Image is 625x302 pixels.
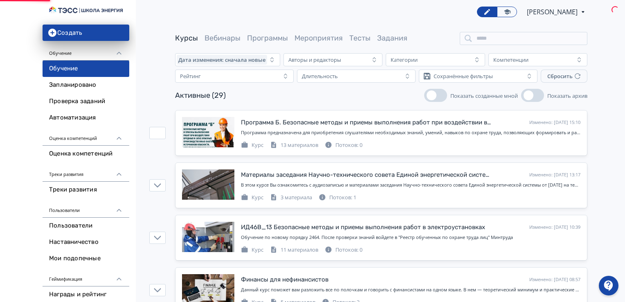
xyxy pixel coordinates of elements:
font: Потоков: 0 [335,246,362,253]
button: Создать [43,25,129,41]
button: Дата изменения: сначала новые [175,53,280,66]
button: Категории [386,53,485,66]
div: Пользователи [43,198,129,218]
div: Категории [391,56,418,63]
div: Рейтинг [180,73,201,79]
div: Оценка компетенций [43,126,129,146]
font: Изменено: [DATE] 13:17 [529,171,580,178]
div: Авторы и редакторы [288,56,341,63]
span: Дата изменения: сначала новые [178,56,265,63]
div: В этом курсе Вы ознакомитесь с аудиозаписью и материалами заседания Научно-технического совета Ед... [241,182,580,189]
button: Компетенции [488,53,587,66]
font: Изменено: [DATE] 08:57 [529,276,580,282]
div: Активные (29) [175,90,226,101]
a: Оценка компетенций [43,146,129,162]
button: Длительность [297,70,416,83]
div: Программа предназначена для приобретения слушателями необходимых знаний, умений, навыков по охран... [241,129,580,136]
span: Показать созданные мной [450,92,518,99]
font: Курс [252,246,263,253]
a: Проверка заданий [43,93,129,110]
div: Треки развития [43,162,129,182]
font: 13 материалов [281,141,318,149]
div: Обучение [43,41,129,61]
span: Показать архив [547,92,587,99]
div: Длительность [302,73,338,79]
img: https://files.teachbase.ru/system/account/58100/logo/medium-61d145adc09abfe037a1aefb650fc09a.png [49,7,123,14]
a: Треки развития [43,182,129,198]
button: Сбросить [541,70,587,83]
a: Мероприятия [295,34,343,43]
div: 11 материалов [270,246,318,254]
font: Курс [252,141,263,149]
div: Материалы заседания Научно-технического совета Единой энергетической системы [241,170,492,180]
button: Рейтинг [175,70,294,83]
font: [PERSON_NAME] [527,7,578,16]
div: Сохранённые фильтры [434,73,493,79]
a: Мои подопечные [43,250,129,267]
div: Обучение по новому порядку 2464. После проверки знаний войдете в "Реестр обученных по охране труд... [241,234,580,241]
font: Потоков: 0 [335,141,362,149]
a: Обучение [43,61,129,77]
div: 3 материала [270,194,312,202]
font: Курс [252,194,263,201]
a: Пользователи [43,218,129,234]
div: Потоков: 1 [319,194,356,202]
button: Авторы и редакторы [283,53,382,66]
a: Задания [377,34,407,43]
button: Сохранённые фильтры [419,70,537,83]
a: Наставничество [43,234,129,250]
div: Программа Б. Безопасные методы и приемы выполнения работ при воздействии вредных и (или) опасных ... [241,118,492,127]
a: Вебинары [205,34,241,43]
a: Переключиться в режим ученика [497,7,517,17]
div: Данный курс поможет вам разложить все по полочкам и говорить с финансистами на одном языке. В нем... [241,286,580,293]
div: Геймификация [43,267,129,286]
font: Изменено: [DATE] 10:39 [529,224,580,230]
a: Программы [247,34,288,43]
span: Анастасия Фёдорова [527,7,579,17]
div: Компетенции [493,56,528,63]
font: Изменено: [DATE] 15:10 [529,119,580,125]
a: Курсы [175,34,198,43]
a: Автоматизация [43,110,129,126]
div: ИД46В_13 Безопасные методы и приемы выполнения работ в электроустановках [241,223,485,232]
div: Финансы для нефинансистов [241,275,328,284]
a: Тесты [349,34,371,43]
a: Запланировано [43,77,129,93]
